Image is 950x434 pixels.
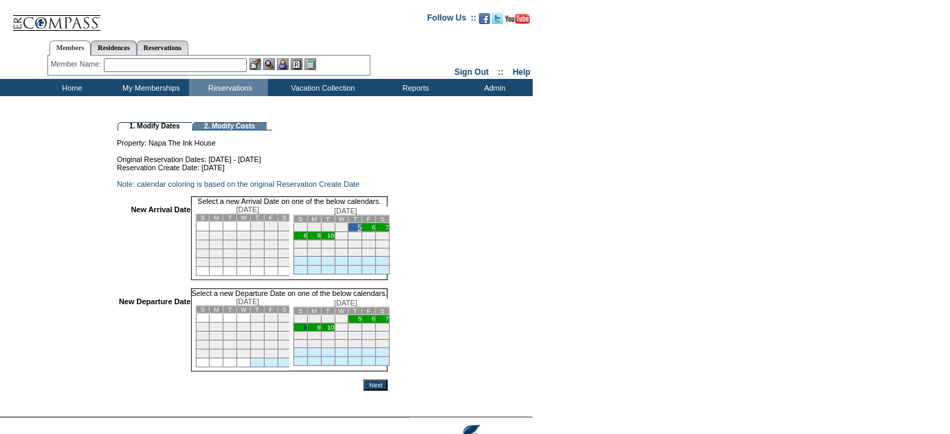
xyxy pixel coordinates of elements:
td: 1. Modify Dates [118,122,192,130]
td: 11 [196,240,210,249]
td: 22 [250,341,264,350]
td: T [349,307,362,315]
td: 27 [362,248,376,256]
td: 27 [223,350,237,358]
td: 23 [264,341,278,350]
td: 10 [278,231,291,240]
td: Reports [375,79,454,96]
td: 28 [376,248,390,256]
td: 20 [223,341,237,350]
td: T [223,214,237,222]
td: W [335,307,349,315]
td: 14 [237,240,251,249]
td: M [307,307,321,315]
td: New Departure Date [119,297,191,372]
td: F [264,214,278,222]
td: 10 [321,323,335,332]
td: 3 [278,222,291,231]
td: 19 [349,240,362,248]
img: Impersonate [277,58,289,70]
td: W [335,215,349,222]
td: 28 [237,258,251,266]
td: S [196,306,210,313]
td: 10 [278,323,291,332]
td: 30 [264,350,278,358]
img: Reservations [291,58,302,70]
a: Sign Out [454,67,489,77]
td: 26 [210,350,223,358]
td: 24 [278,249,291,258]
td: 22 [294,248,307,256]
td: 13 [362,231,376,240]
td: 23 [264,249,278,258]
td: 21 [376,332,390,340]
td: 18 [335,240,349,248]
td: 16 [264,332,278,341]
td: 16 [264,240,278,249]
td: T [250,214,264,222]
td: 29 [250,350,264,358]
td: Original Reservation Dates: [DATE] - [DATE] [117,147,388,163]
td: 28 [376,340,390,348]
td: 1 [294,315,307,323]
td: 15 [294,240,307,248]
td: 20 [223,249,237,258]
a: Follow us on Twitter [492,17,503,25]
td: 4 [196,231,210,240]
td: 24 [321,248,335,256]
td: 13 [223,332,237,341]
td: T [349,215,362,222]
td: 23 [307,248,321,256]
td: S [278,306,291,313]
td: 15 [294,332,307,340]
td: 18 [196,249,210,258]
td: 20 [362,332,376,340]
td: 9 [264,323,278,332]
td: 3 [278,314,291,323]
td: 8 [250,231,264,240]
td: Select a new Arrival Date on one of the below calendars. [191,196,388,205]
td: 17 [278,332,291,341]
td: 21 [237,249,251,258]
img: Compass Home [12,3,101,32]
td: 23 [307,340,321,348]
td: Select a new Departure Date on one of the below calendars. [191,288,388,297]
td: 6 [362,315,376,323]
td: 19 [210,341,223,350]
td: 17 [321,332,335,340]
span: :: [498,67,504,77]
td: 14 [376,323,390,332]
td: S [376,307,390,315]
span: [DATE] [334,299,357,307]
td: 26 [349,340,362,348]
td: 22 [250,249,264,258]
td: 12 [210,240,223,249]
a: Subscribe to our YouTube Channel [505,17,530,25]
img: Become our fan on Facebook [479,13,490,24]
td: 27 [362,340,376,348]
td: 13 [223,240,237,249]
td: 31 [278,350,291,358]
td: 5 [210,323,223,332]
a: Residences [91,41,137,55]
td: 27 [223,258,237,266]
input: Next [364,380,388,391]
td: Reservation Create Date: [DATE] [117,163,388,172]
td: 18 [335,332,349,340]
img: b_calculator.gif [305,58,316,70]
td: 11 [196,332,210,341]
td: 15 [250,240,264,249]
td: 7 [237,323,251,332]
img: Subscribe to our YouTube Channel [505,14,530,24]
td: 17 [321,240,335,248]
td: Property: Napa The Ink House [117,130,388,147]
td: 26 [349,248,362,256]
td: T [223,306,237,313]
td: S [294,307,307,315]
span: [DATE] [236,205,260,214]
td: Home [31,79,110,96]
td: 2 [264,222,278,231]
td: 12 [349,231,362,240]
td: Follow Us :: [428,12,476,28]
td: 9 [307,323,321,332]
